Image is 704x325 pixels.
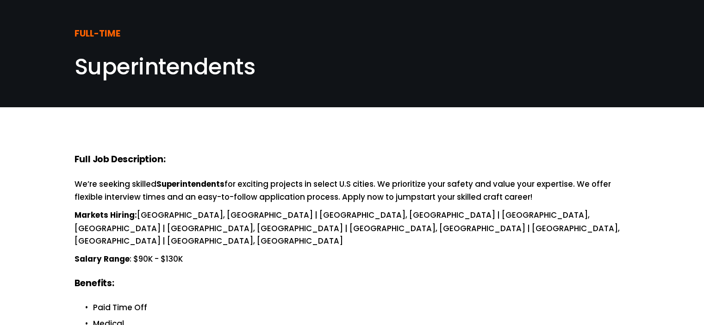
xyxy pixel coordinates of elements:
p: Paid Time Off [93,301,630,314]
strong: Full Job Description: [75,153,166,168]
strong: Superintendents [156,178,224,191]
strong: Markets Hiring: [75,209,137,222]
span: Superintendents [75,51,255,82]
strong: FULL-TIME [75,27,120,42]
p: [GEOGRAPHIC_DATA], [GEOGRAPHIC_DATA] | [GEOGRAPHIC_DATA], [GEOGRAPHIC_DATA] | [GEOGRAPHIC_DATA], ... [75,209,630,247]
p: : $90K - $130K [75,253,630,266]
strong: Salary Range [75,253,130,266]
strong: Benefits: [75,276,114,292]
p: We’re seeking skilled for exciting projects in select U.S cities. We prioritize your safety and v... [75,178,630,204]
